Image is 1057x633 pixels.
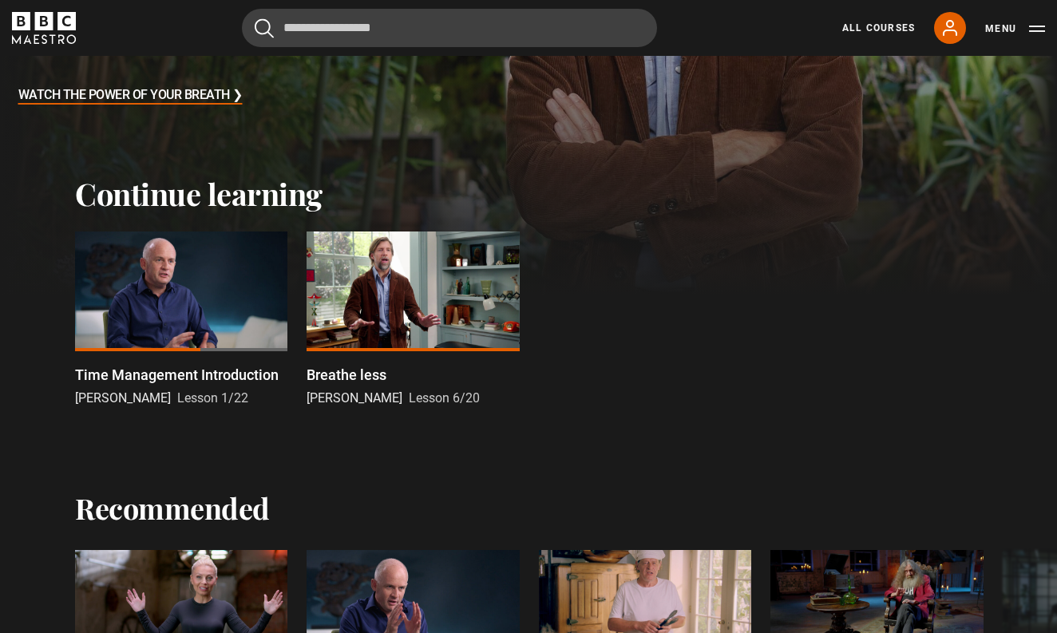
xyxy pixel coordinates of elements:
[75,390,171,406] span: [PERSON_NAME]
[75,491,270,524] h2: Recommended
[307,364,386,386] p: Breathe less
[985,21,1045,37] button: Toggle navigation
[255,18,274,38] button: Submit the search query
[242,9,657,47] input: Search
[307,390,402,406] span: [PERSON_NAME]
[18,84,243,108] h3: Watch The Power of Your Breath ❯
[842,21,915,35] a: All Courses
[75,176,982,212] h2: Continue learning
[177,390,248,406] span: Lesson 1/22
[307,231,519,408] a: Breathe less [PERSON_NAME] Lesson 6/20
[12,12,76,44] svg: BBC Maestro
[75,364,279,386] p: Time Management Introduction
[75,231,287,408] a: Time Management Introduction [PERSON_NAME] Lesson 1/22
[409,390,480,406] span: Lesson 6/20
